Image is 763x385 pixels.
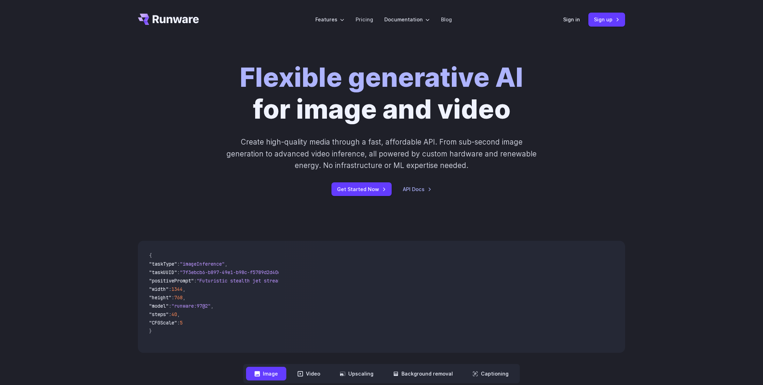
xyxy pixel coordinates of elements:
span: : [171,294,174,301]
span: , [177,311,180,317]
h1: for image and video [240,62,523,125]
a: Go to / [138,14,199,25]
button: Video [289,367,329,380]
span: "runware:97@2" [171,303,211,309]
span: : [169,303,171,309]
a: Pricing [356,15,373,23]
span: "model" [149,303,169,309]
a: Sign in [563,15,580,23]
label: Documentation [384,15,430,23]
span: "imageInference" [180,261,225,267]
a: Blog [441,15,452,23]
span: 768 [174,294,183,301]
span: "CFGScale" [149,320,177,326]
span: : [169,286,171,292]
span: "Futuristic stealth jet streaking through a neon-lit cityscape with glowing purple exhaust" [197,278,451,284]
span: 1344 [171,286,183,292]
span: : [177,269,180,275]
span: "7f3ebcb6-b897-49e1-b98c-f5789d2d40d7" [180,269,286,275]
a: Get Started Now [331,182,392,196]
span: 5 [180,320,183,326]
span: : [177,320,180,326]
a: Sign up [588,13,625,26]
span: : [194,278,197,284]
span: , [211,303,213,309]
span: : [177,261,180,267]
span: "steps" [149,311,169,317]
p: Create high-quality media through a fast, affordable API. From sub-second image generation to adv... [226,136,538,171]
button: Background removal [385,367,461,380]
span: : [169,311,171,317]
strong: Flexible generative AI [240,61,523,93]
span: "positivePrompt" [149,278,194,284]
span: "height" [149,294,171,301]
label: Features [315,15,344,23]
span: "taskUUID" [149,269,177,275]
button: Image [246,367,286,380]
span: , [225,261,227,267]
span: , [183,286,185,292]
span: "width" [149,286,169,292]
span: , [183,294,185,301]
button: Captioning [464,367,517,380]
span: "taskType" [149,261,177,267]
a: API Docs [403,185,432,193]
button: Upscaling [331,367,382,380]
span: { [149,252,152,259]
span: } [149,328,152,334]
span: 40 [171,311,177,317]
